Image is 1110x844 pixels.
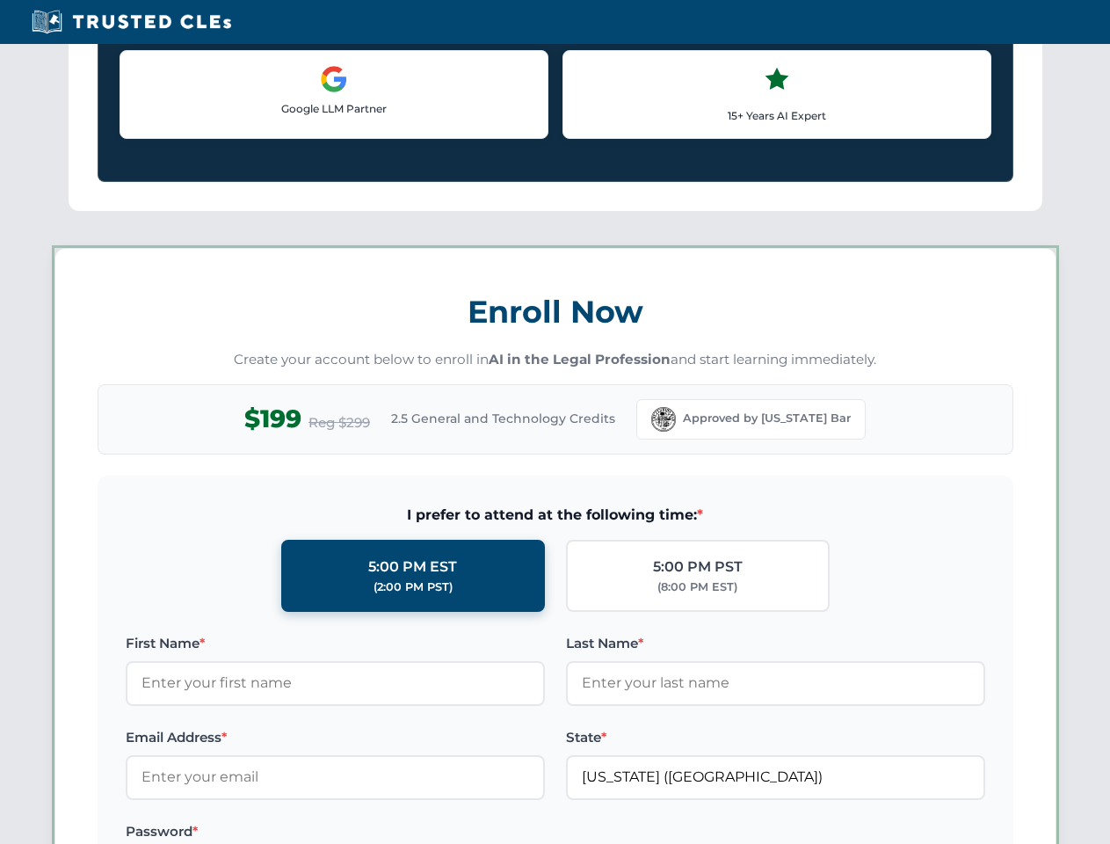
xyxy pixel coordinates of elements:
strong: AI in the Legal Profession [489,351,671,367]
p: 15+ Years AI Expert [577,107,976,124]
label: Password [126,821,545,842]
span: I prefer to attend at the following time: [126,504,985,527]
div: 5:00 PM PST [653,556,743,578]
p: Create your account below to enroll in and start learning immediately. [98,350,1013,370]
div: (8:00 PM EST) [657,578,737,596]
div: 5:00 PM EST [368,556,457,578]
img: Trusted CLEs [26,9,236,35]
div: (2:00 PM PST) [374,578,453,596]
span: 2.5 General and Technology Credits [391,409,615,428]
span: Reg $299 [308,412,370,433]
label: Email Address [126,727,545,748]
input: Florida (FL) [566,755,985,799]
input: Enter your first name [126,661,545,705]
img: Google [320,65,348,93]
span: Approved by [US_STATE] Bar [683,410,851,427]
p: Google LLM Partner [134,100,533,117]
input: Enter your last name [566,661,985,705]
span: $199 [244,399,301,439]
h3: Enroll Now [98,284,1013,339]
label: First Name [126,633,545,654]
label: State [566,727,985,748]
img: Florida Bar [651,407,676,432]
label: Last Name [566,633,985,654]
input: Enter your email [126,755,545,799]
